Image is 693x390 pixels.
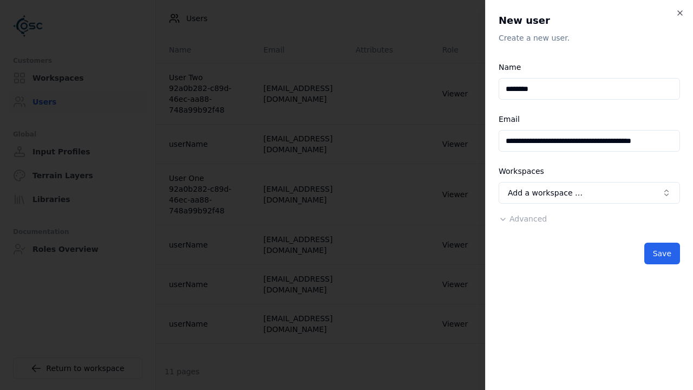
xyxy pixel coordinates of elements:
[499,32,680,43] p: Create a new user.
[499,13,680,28] h2: New user
[644,243,680,264] button: Save
[508,187,583,198] span: Add a workspace …
[499,167,544,175] label: Workspaces
[509,214,547,223] span: Advanced
[499,115,520,123] label: Email
[499,213,547,224] button: Advanced
[499,63,521,71] label: Name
